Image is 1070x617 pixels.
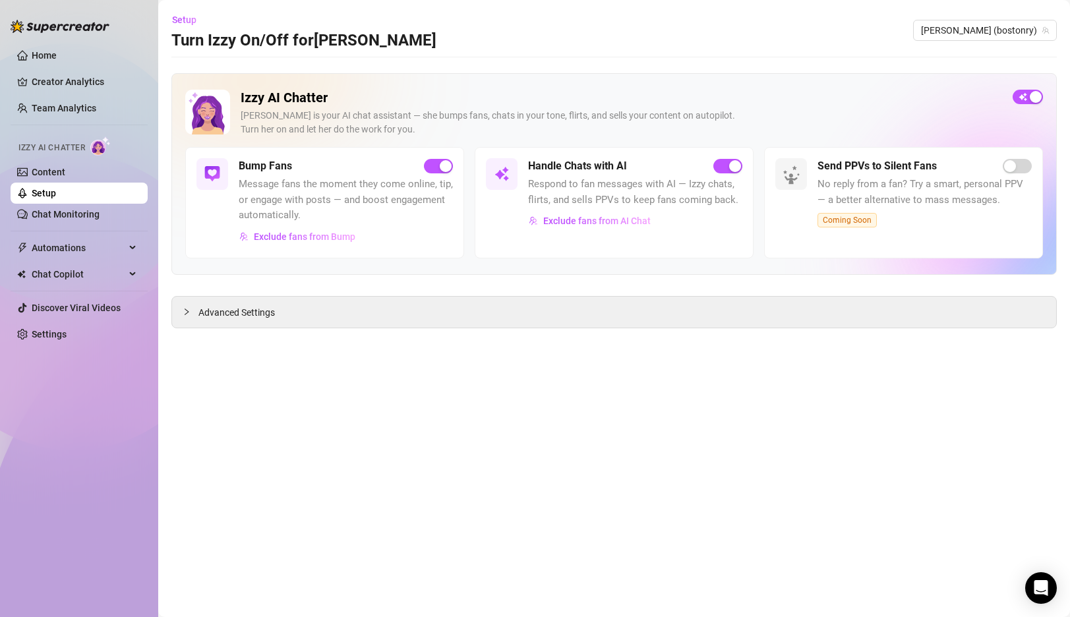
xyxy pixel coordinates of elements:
[185,90,230,134] img: Izzy AI Chatter
[241,109,1002,136] div: [PERSON_NAME] is your AI chat assistant — she bumps fans, chats in your tone, flirts, and sells y...
[494,166,510,182] img: svg%3e
[239,158,292,174] h5: Bump Fans
[17,243,28,253] span: thunderbolt
[32,209,100,220] a: Chat Monitoring
[529,216,538,225] img: svg%3e
[254,231,355,242] span: Exclude fans from Bump
[183,308,191,316] span: collapsed
[90,136,111,156] img: AI Chatter
[18,142,85,154] span: Izzy AI Chatter
[32,264,125,285] span: Chat Copilot
[528,158,627,174] h5: Handle Chats with AI
[817,213,877,227] span: Coming Soon
[32,50,57,61] a: Home
[1025,572,1057,604] div: Open Intercom Messenger
[204,166,220,182] img: svg%3e
[241,90,1002,106] h2: Izzy AI Chatter
[171,30,436,51] h3: Turn Izzy On/Off for [PERSON_NAME]
[817,158,937,174] h5: Send PPVs to Silent Fans
[783,165,804,187] img: silent-fans-ppv-o-N6Mmdf.svg
[32,188,56,198] a: Setup
[32,237,125,258] span: Automations
[239,232,249,241] img: svg%3e
[543,216,651,226] span: Exclude fans from AI Chat
[921,20,1049,40] span: Ryan (bostonry)
[32,303,121,313] a: Discover Viral Videos
[239,177,453,223] span: Message fans the moment they come online, tip, or engage with posts — and boost engagement automa...
[528,177,742,208] span: Respond to fan messages with AI — Izzy chats, flirts, and sells PPVs to keep fans coming back.
[32,71,137,92] a: Creator Analytics
[528,210,651,231] button: Exclude fans from AI Chat
[11,20,109,33] img: logo-BBDzfeDw.svg
[32,329,67,339] a: Settings
[1042,26,1050,34] span: team
[171,9,207,30] button: Setup
[198,305,275,320] span: Advanced Settings
[17,270,26,279] img: Chat Copilot
[32,103,96,113] a: Team Analytics
[172,15,196,25] span: Setup
[239,226,356,247] button: Exclude fans from Bump
[817,177,1032,208] span: No reply from a fan? Try a smart, personal PPV — a better alternative to mass messages.
[183,305,198,319] div: collapsed
[32,167,65,177] a: Content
